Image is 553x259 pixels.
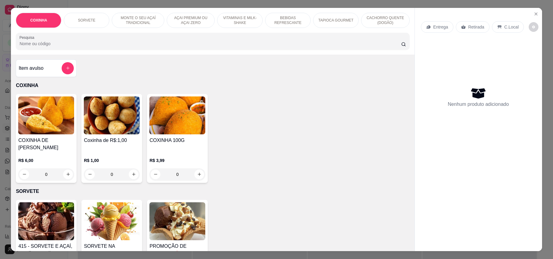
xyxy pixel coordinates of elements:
img: product-image [149,202,205,240]
button: increase-product-quantity [129,170,138,179]
p: VITAMINAS E MILK-SHAKE [222,15,258,25]
label: Pesquisa [19,35,36,40]
button: add-separate-item [62,62,74,74]
p: Nenhum produto adicionado [448,101,509,108]
h4: 415 - SORVETE E AÇAÍ, NO PESO Kg [18,243,74,257]
button: decrease-product-quantity [85,170,95,179]
p: R$ 3,99 [149,157,205,163]
p: R$ 1,00 [84,157,140,163]
button: increase-product-quantity [194,170,204,179]
p: Entrega [433,24,448,30]
img: product-image [18,202,74,240]
img: product-image [84,202,140,240]
h4: Coxinha de R$:1,00 [84,137,140,144]
p: Retirada [468,24,484,30]
p: SORVETE [16,188,409,195]
img: product-image [84,96,140,134]
h4: Item avulso [19,65,43,72]
p: C.Local [504,24,519,30]
p: TAPIOCA GOURMET [318,18,353,23]
p: SORVETE [78,18,95,23]
img: product-image [18,96,74,134]
p: R$ 6,00 [18,157,74,163]
p: BEBIDAS REFRESCANTE [270,15,306,25]
h4: COXINHA 100G [149,137,205,144]
h4: PROMOÇÃO DE SORVETE 🍨 [149,243,205,257]
p: COXINHA [16,82,409,89]
p: COXINHA [30,18,47,23]
button: decrease-product-quantity [529,22,538,32]
h4: SORVETE NA CASQUINHA [84,243,140,257]
p: AÇAI PREMIUM OU AÇAI ZERO [172,15,210,25]
p: MONTE O SEU AÇAÍ TRADICIONAL [117,15,159,25]
img: product-image [149,96,205,134]
button: Close [531,9,541,19]
input: Pesquisa [19,41,401,47]
p: CACHORRO QUENTE (DOGÃO) [366,15,405,25]
button: decrease-product-quantity [151,170,160,179]
h4: COXINHA DE [PERSON_NAME] [18,137,74,151]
